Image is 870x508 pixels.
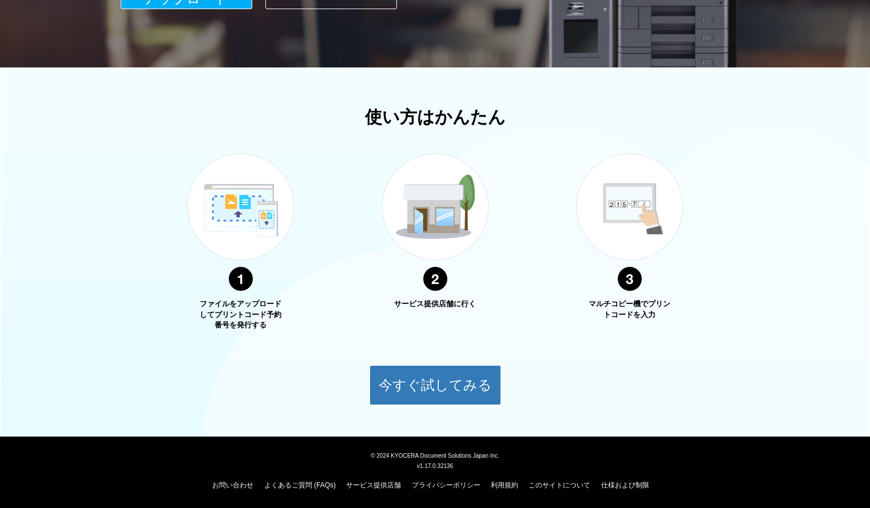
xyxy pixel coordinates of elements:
span: v1.17.0.32136 [417,462,453,469]
a: プライバシーポリシー [412,481,480,489]
button: 今すぐ試してみる [370,365,501,405]
a: 利用規約 [491,481,518,489]
a: このサイトについて [529,481,590,489]
p: マルチコピー機でプリントコードを入力 [587,299,673,320]
p: サービス提供店舗に行く [392,299,478,310]
a: よくあるご質問 (FAQs) [264,481,336,489]
a: お問い合わせ [212,481,253,489]
span: © 2024 KYOCERA Document Solutions Japan Inc. [371,451,499,459]
a: サービス提供店舗 [346,481,401,489]
a: 仕様および制限 [601,481,649,489]
p: ファイルをアップロードしてプリントコード予約番号を発行する [198,299,284,331]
